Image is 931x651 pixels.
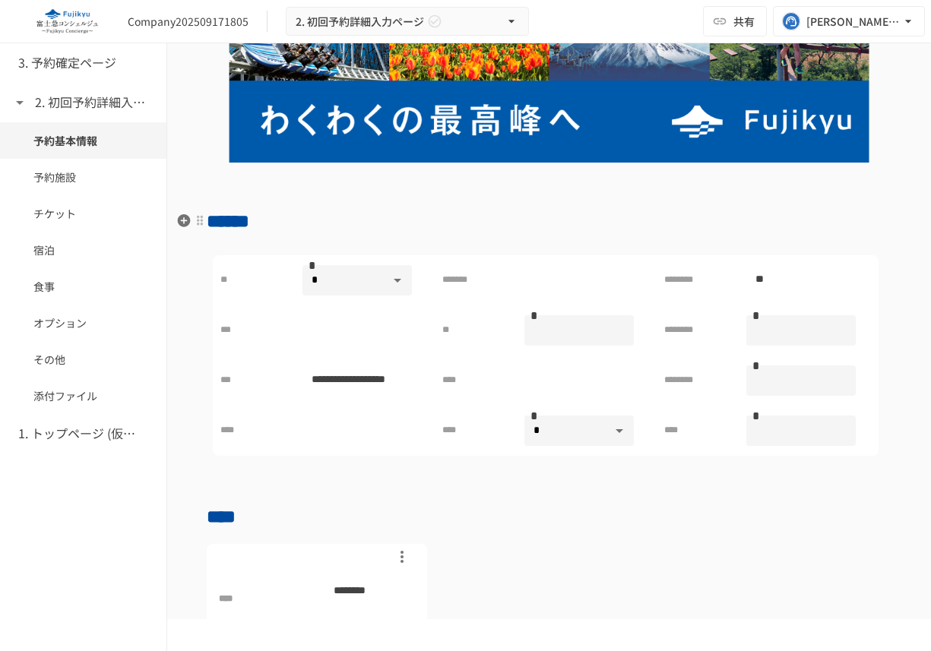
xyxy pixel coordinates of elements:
span: オプション [33,314,133,331]
div: Company202509171805 [128,14,249,30]
span: 共有 [733,13,755,30]
button: 2. 初回予約詳細入力ページ [286,7,529,36]
h6: 3. 予約確定ページ [18,53,116,73]
span: 2. 初回予約詳細入力ページ [296,12,424,31]
h6: 2. 初回予約詳細入力ページ [35,93,157,112]
span: その他 [33,351,133,368]
span: 食事 [33,278,133,295]
span: 宿泊 [33,242,133,258]
img: eQeGXtYPV2fEKIA3pizDiVdzO5gJTl2ahLbsPaD2E4R [18,9,116,33]
button: [PERSON_NAME][EMAIL_ADDRESS][PERSON_NAME][DOMAIN_NAME] [773,6,925,36]
h6: 1. トップページ (仮予約一覧) [18,424,140,444]
span: 予約施設 [33,169,133,185]
span: チケット [33,205,133,222]
span: 添付ファイル [33,387,133,404]
div: [PERSON_NAME][EMAIL_ADDRESS][PERSON_NAME][DOMAIN_NAME] [806,12,901,31]
button: 共有 [703,6,767,36]
span: 予約基本情報 [33,132,133,149]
